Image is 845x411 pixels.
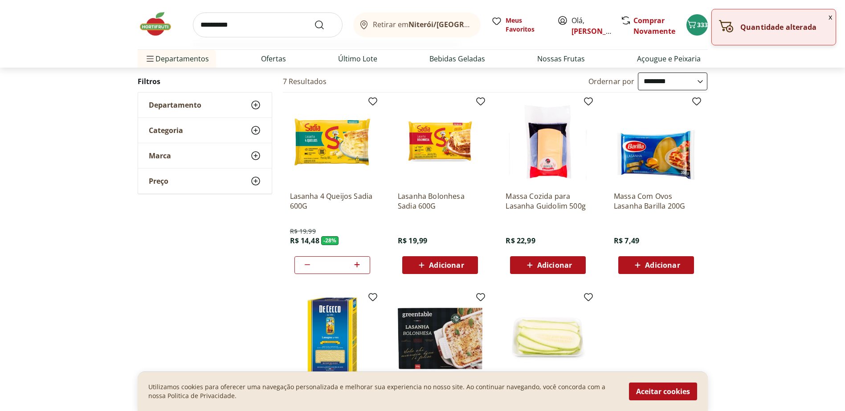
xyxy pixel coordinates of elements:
a: Lasanha 4 Queijos Sadia 600G [290,191,375,211]
span: R$ 19,99 [398,236,427,246]
span: Retirar em [373,20,471,28]
span: Departamentos [145,48,209,69]
button: Submit Search [314,20,335,30]
a: Comprar Novamente [633,16,675,36]
button: Adicionar [618,256,694,274]
h2: Filtros [138,73,272,90]
button: Categoria [138,118,272,143]
h2: 7 Resultados [283,77,327,86]
a: [PERSON_NAME] [571,26,629,36]
span: Adicionar [537,262,572,269]
a: Açougue e Peixaria [637,53,701,64]
button: Marca [138,143,272,168]
img: Lasanha 4 Queijos Sadia 600G [290,100,375,184]
span: R$ 19,99 [290,227,316,236]
input: search [193,12,343,37]
span: Olá, [571,15,611,36]
img: Massa Cozida para Lasanha Guidolim 500g [506,100,590,184]
span: R$ 7,49 [614,236,639,246]
span: Categoria [149,126,183,135]
span: Adicionar [429,262,464,269]
button: Adicionar [510,256,586,274]
a: Nossas Frutas [537,53,585,64]
img: MASSA DE LASANHA ITA DE CECCO 500G [290,295,375,380]
button: Retirar emNiterói/[GEOGRAPHIC_DATA] [353,12,481,37]
a: Último Lote [338,53,377,64]
img: Lasanha à Bolonhesa Greentable 400g [398,295,482,380]
p: Utilizamos cookies para oferecer uma navegação personalizada e melhorar sua experiencia no nosso ... [148,383,618,400]
button: Carrinho [686,14,708,36]
button: Aceitar cookies [629,383,697,400]
button: Fechar notificação [825,9,836,24]
img: Hortifruti [138,11,182,37]
span: R$ 22,99 [506,236,535,246]
img: Lasanha Bolonhesa Sadia 600G [398,100,482,184]
a: Massa Com Ovos Lasanha Barilla 200G [614,191,698,211]
button: Departamento [138,93,272,117]
button: Preço [138,169,272,193]
a: Meus Favoritos [491,16,547,34]
a: Ofertas [261,53,286,64]
a: Bebidas Geladas [429,53,485,64]
label: Ordernar por [588,77,635,86]
p: Quantidade alterada [740,23,829,32]
span: Marca [149,151,171,160]
a: Massa Cozida para Lasanha Guidolim 500g [506,191,590,211]
img: Massa Com Ovos Lasanha Barilla 200G [614,100,698,184]
button: Menu [145,48,155,69]
img: Abobrinha Para Lasanha Laminada Pote [506,295,590,380]
span: Meus Favoritos [506,16,547,34]
span: R$ 14,48 [290,236,319,246]
span: - 28 % [321,236,339,245]
a: Lasanha Bolonhesa Sadia 600G [398,191,482,211]
span: 333 [697,20,708,29]
span: Departamento [149,101,201,109]
b: Niterói/[GEOGRAPHIC_DATA] [408,20,510,29]
span: Preço [149,177,168,185]
span: Adicionar [645,262,680,269]
button: Adicionar [402,256,478,274]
